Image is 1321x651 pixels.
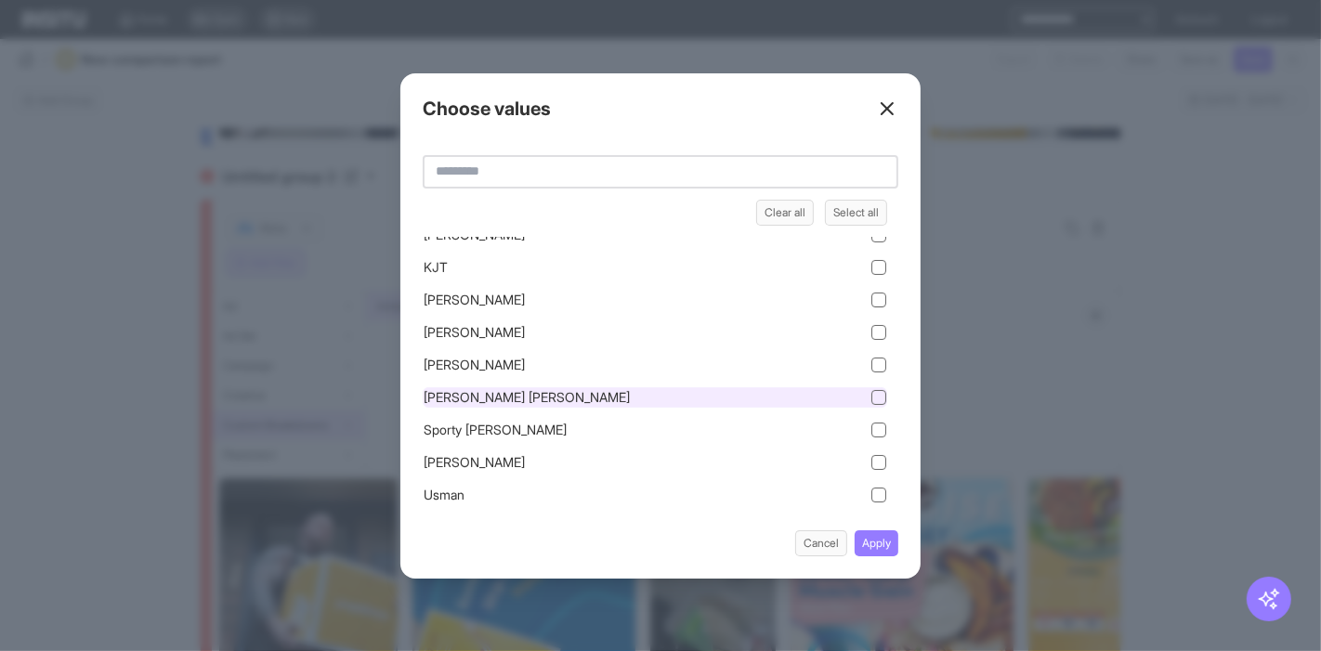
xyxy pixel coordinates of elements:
span: Lee [424,291,525,309]
span: Usman [424,486,464,504]
button: Cancel [795,530,847,556]
button: Select all [825,200,887,226]
button: Clear all [756,200,814,226]
h2: Choose values [423,96,551,122]
span: Sarah Louise Pratt [424,388,630,407]
span: Monty [424,323,525,342]
span: KJT [424,258,448,277]
button: Apply [855,530,898,556]
span: Justin [424,226,525,244]
span: Tom [424,453,525,472]
span: Sporty Beth [424,421,567,439]
span: Moses [424,356,525,374]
